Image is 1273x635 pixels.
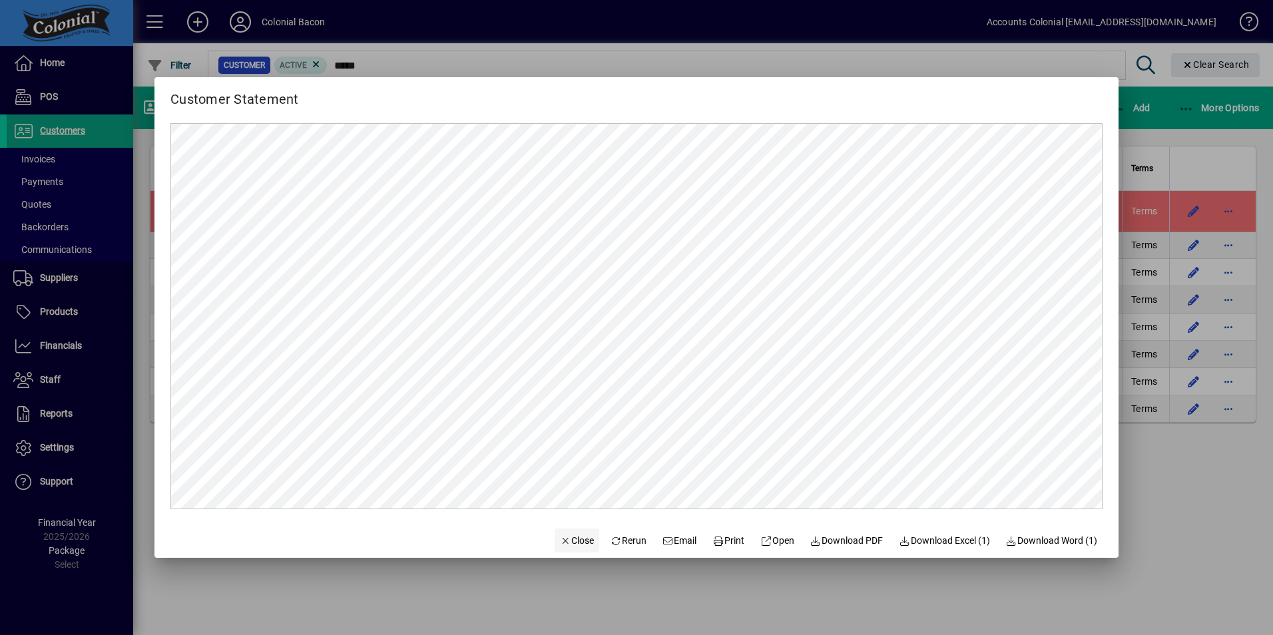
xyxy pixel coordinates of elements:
[707,529,750,552] button: Print
[893,529,995,552] button: Download Excel (1)
[805,529,889,552] a: Download PDF
[662,534,697,548] span: Email
[1006,534,1098,548] span: Download Word (1)
[712,534,744,548] span: Print
[555,529,600,552] button: Close
[899,534,990,548] span: Download Excel (1)
[755,529,800,552] a: Open
[610,534,646,548] span: Rerun
[810,534,884,548] span: Download PDF
[1001,529,1103,552] button: Download Word (1)
[154,77,315,110] h2: Customer Statement
[560,534,595,548] span: Close
[657,529,702,552] button: Email
[760,534,794,548] span: Open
